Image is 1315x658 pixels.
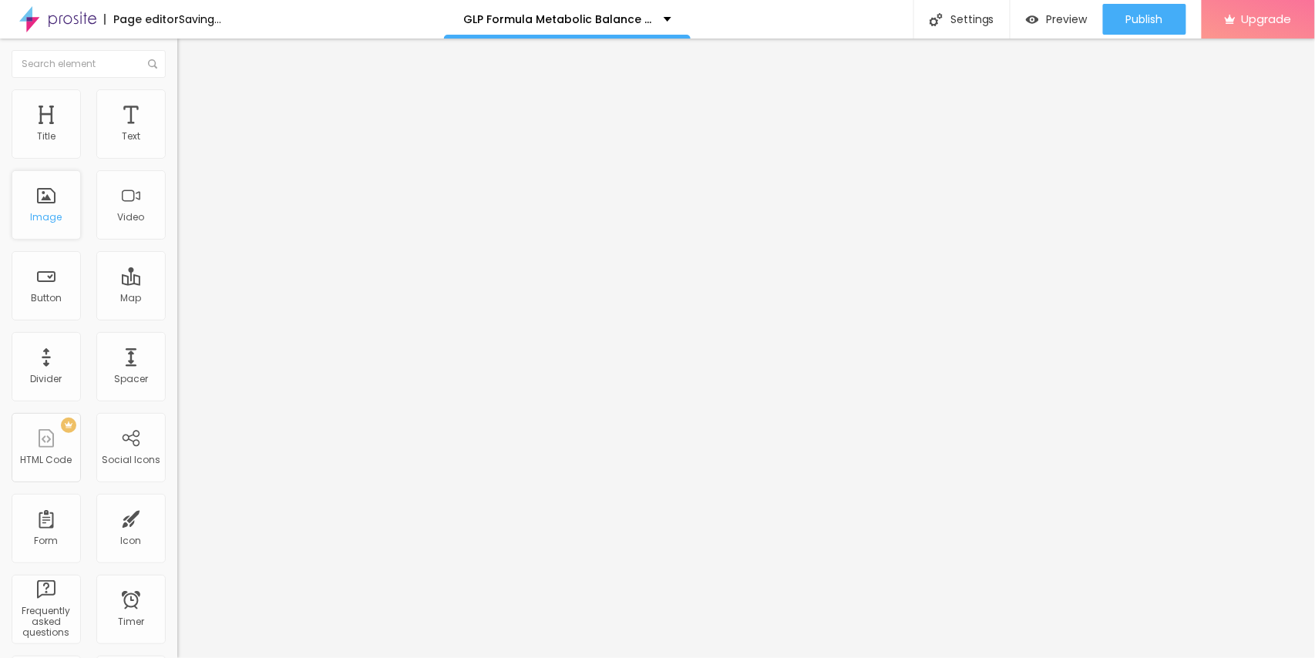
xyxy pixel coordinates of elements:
p: GLP Formula Metabolic Balance [GEOGRAPHIC_DATA]:- Schwerwiegende, unsichere Komplikationen oder w... [463,14,652,25]
span: Upgrade [1242,12,1292,25]
div: Form [35,535,59,546]
img: Icone [930,13,943,26]
img: Icone [148,59,157,69]
div: Title [37,131,55,142]
iframe: Editor [177,39,1315,658]
div: Divider [31,374,62,384]
span: Preview [1047,13,1088,25]
div: Map [121,293,142,304]
div: Frequently asked questions [15,606,76,639]
button: Preview [1011,4,1103,35]
img: view-1.svg [1026,13,1039,26]
input: Search element [12,50,166,78]
div: Text [122,131,140,142]
div: Image [31,212,62,223]
div: Saving... [179,14,221,25]
div: HTML Code [21,455,72,465]
div: Page editor [104,14,179,25]
div: Timer [118,616,144,627]
div: Icon [121,535,142,546]
button: Publish [1103,4,1186,35]
div: Social Icons [102,455,160,465]
div: Video [118,212,145,223]
span: Publish [1126,13,1163,25]
div: Spacer [114,374,148,384]
div: Button [31,293,62,304]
